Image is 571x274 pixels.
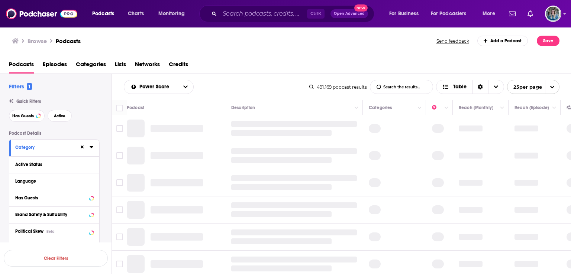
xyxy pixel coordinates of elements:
[56,37,81,45] a: Podcasts
[9,58,34,74] a: Podcasts
[384,8,428,20] button: open menu
[15,176,93,186] button: Language
[48,110,72,122] button: Active
[15,195,87,200] div: Has Guests
[354,4,368,12] span: New
[206,5,381,22] div: Search podcasts, credits, & more...
[6,7,77,21] img: Podchaser - Follow, Share and Rate Podcasts
[123,8,148,20] a: Charts
[9,131,100,136] p: Podcast Details
[434,38,471,44] button: Send feedback
[15,143,79,152] button: Category
[330,9,368,18] button: Open AdvancedNew
[15,145,74,150] div: Category
[506,7,519,20] a: Show notifications dropdown
[453,84,467,89] span: Table
[550,104,559,112] button: Column Actions
[76,58,106,74] a: Categories
[507,80,559,94] button: open menu
[307,9,325,19] span: Ctrl K
[169,58,188,74] a: Credits
[139,84,172,89] span: Power Score
[15,193,93,202] button: Has Guests
[498,104,507,112] button: Column Actions
[431,9,467,19] span: For Podcasters
[459,103,493,112] div: Reach (Monthly)
[389,9,419,19] span: For Business
[116,125,123,132] span: Toggle select row
[15,162,88,167] div: Active Status
[426,8,477,20] button: open menu
[158,9,185,19] span: Monitoring
[309,84,367,90] div: 491.169 podcast results
[352,104,361,112] button: Column Actions
[124,84,178,89] button: open menu
[15,226,93,236] button: Political SkewBeta
[153,8,194,20] button: open menu
[4,250,108,267] button: Clear Filters
[9,110,45,122] button: Has Guests
[27,83,32,90] span: 1
[116,206,123,213] span: Toggle select row
[15,212,87,217] div: Brand Safety & Suitability
[116,234,123,240] span: Toggle select row
[9,240,99,257] button: Show More
[178,80,193,94] button: open menu
[15,160,93,169] button: Active Status
[116,179,123,186] span: Toggle select row
[334,12,365,16] span: Open Advanced
[483,9,495,19] span: More
[15,229,43,234] span: Political Skew
[15,179,88,184] div: Language
[545,6,561,22] button: Show profile menu
[231,103,255,112] div: Description
[92,9,114,19] span: Podcasts
[369,103,392,112] div: Categories
[415,104,424,112] button: Column Actions
[127,103,144,112] div: Podcast
[116,261,123,267] span: Toggle select row
[545,6,561,22] span: Logged in as EllaDavidson
[16,99,41,104] span: Quick Filters
[507,81,542,93] span: 25 per page
[545,6,561,22] img: User Profile
[472,80,488,94] div: Sort Direction
[43,58,67,74] a: Episodes
[28,37,47,45] h3: Browse
[46,229,55,234] div: Beta
[477,8,504,20] button: open menu
[115,58,126,74] a: Lists
[525,7,536,20] a: Show notifications dropdown
[87,8,124,20] button: open menu
[124,80,194,94] h2: Choose List sort
[128,9,144,19] span: Charts
[9,83,32,90] h2: Filters
[537,36,559,46] button: Save
[116,152,123,159] span: Toggle select row
[54,114,65,118] span: Active
[135,58,160,74] a: Networks
[436,80,504,94] button: Choose View
[15,210,93,219] button: Brand Safety & Suitability
[432,103,442,112] div: Power Score
[12,114,34,118] span: Has Guests
[514,103,549,112] div: Reach (Episode)
[220,8,307,20] input: Search podcasts, credits, & more...
[477,36,528,46] a: Add a Podcast
[442,104,451,112] button: Column Actions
